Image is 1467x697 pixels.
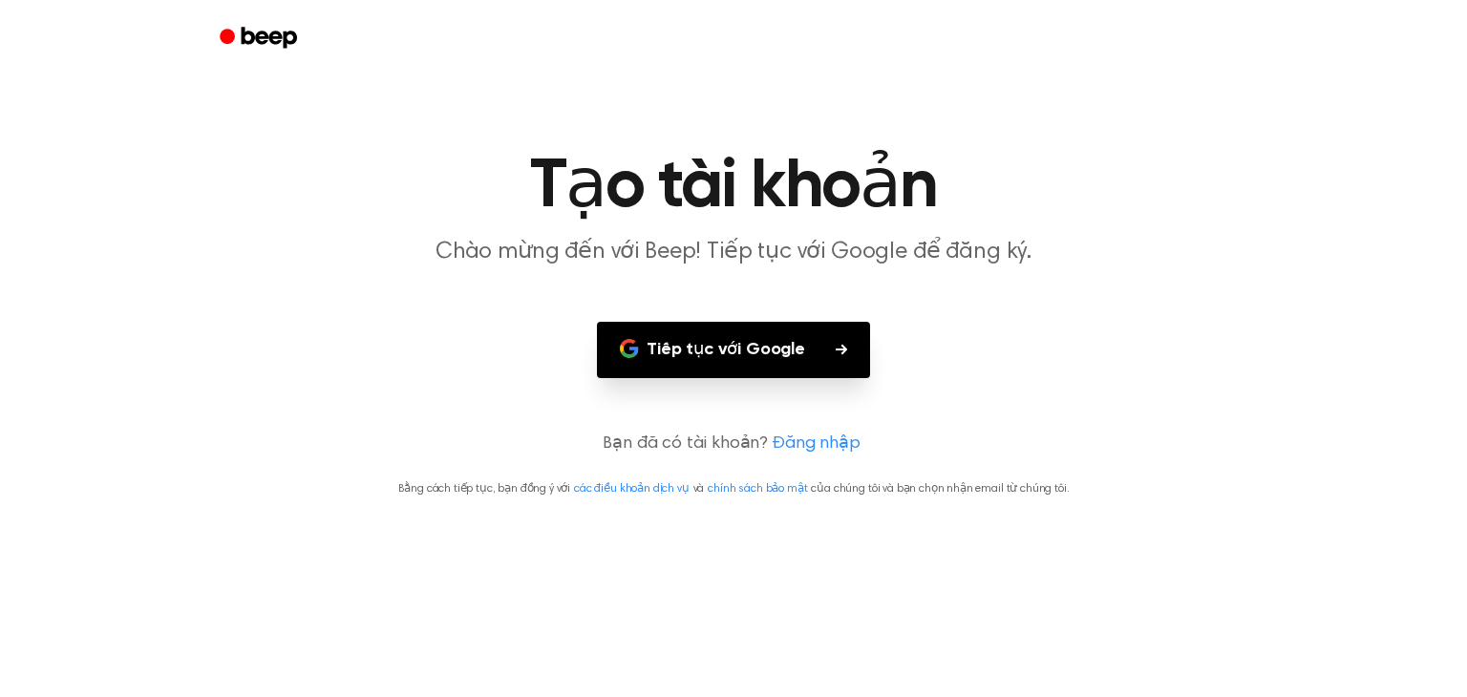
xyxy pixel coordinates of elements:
[811,483,1069,495] font: của chúng tôi và bạn chọn nhận email từ chúng tôi.
[772,432,861,457] a: Đăng nhập
[772,435,861,453] font: Đăng nhập
[693,483,705,495] font: và
[597,322,870,378] button: Tiếp tục với Google
[398,483,571,495] font: Bằng cách tiếp tục, bạn đồng ý với
[206,20,314,57] a: Tiếng bíp
[574,483,689,495] a: các điều khoản dịch vụ
[708,483,807,495] a: chính sách bảo mật
[647,341,805,358] font: Tiếp tục với Google
[436,241,1031,264] font: Chào mừng đến với Beep! Tiếp tục với Google để đăng ký.
[530,153,937,222] font: Tạo tài khoản
[603,435,768,453] font: Bạn đã có tài khoản?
